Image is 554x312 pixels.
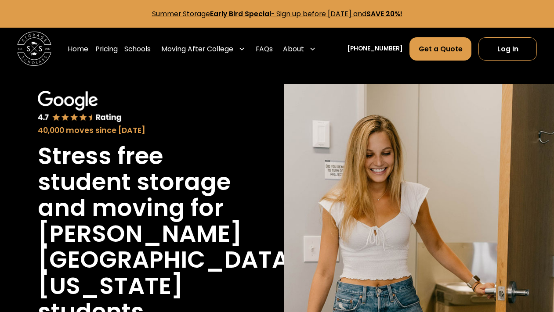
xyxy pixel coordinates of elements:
h1: Stress free student storage and moving for [38,143,232,221]
strong: Early Bird Special [210,9,271,18]
img: Google 4.7 star rating [38,91,122,123]
a: Pricing [95,37,118,61]
a: [PHONE_NUMBER] [347,44,403,54]
a: Summer StorageEarly Bird Special- Sign up before [DATE] andSAVE 20%! [152,9,402,18]
div: 40,000 moves since [DATE] [38,125,232,136]
div: Moving After College [158,37,249,61]
h1: [PERSON_NAME][GEOGRAPHIC_DATA][US_STATE] [38,221,301,298]
div: About [283,44,304,54]
div: Moving After College [161,44,233,54]
a: Log In [478,37,537,61]
a: Get a Quote [409,37,471,61]
a: Schools [124,37,151,61]
a: Home [68,37,88,61]
strong: SAVE 20%! [366,9,402,18]
a: FAQs [256,37,273,61]
div: About [279,37,319,61]
img: Storage Scholars main logo [17,32,51,66]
